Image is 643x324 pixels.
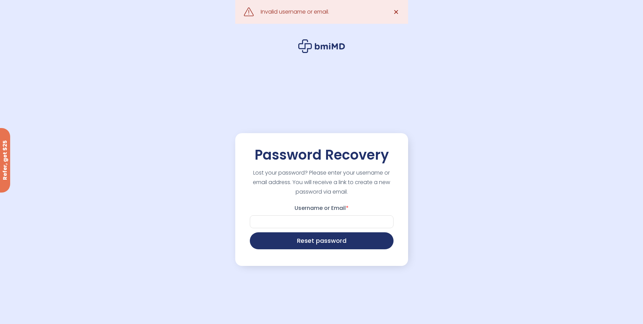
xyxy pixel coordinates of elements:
[255,147,389,163] h2: Password Recovery
[249,168,395,197] p: Lost your password? Please enter your username or email address. You will receive a link to creat...
[261,7,329,17] div: Invalid username or email.
[389,5,403,19] a: ✕
[393,7,399,17] span: ✕
[250,232,394,249] button: Reset password
[250,203,394,214] label: Username or Email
